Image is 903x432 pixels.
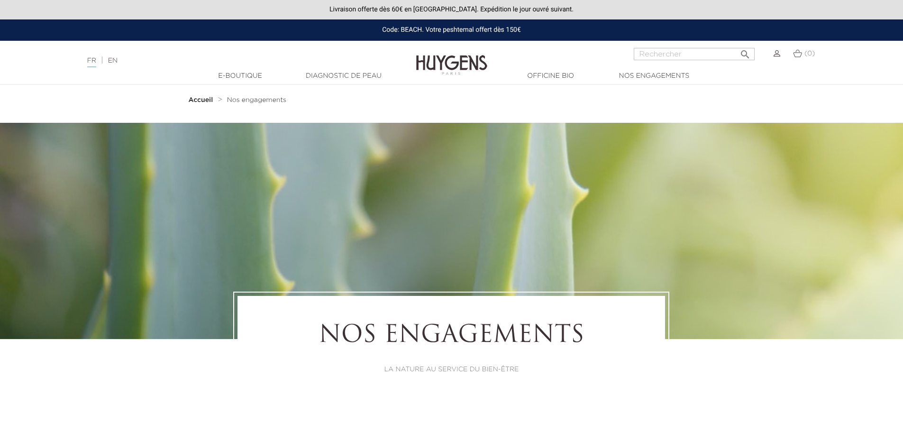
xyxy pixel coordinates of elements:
i:  [739,46,751,57]
a: Accueil [189,96,215,104]
div: | [82,55,369,66]
a: Nos engagements [227,96,286,104]
input: Rechercher [634,48,755,60]
a: Officine Bio [503,71,598,81]
a: Diagnostic de peau [296,71,391,81]
img: Huygens [416,40,487,76]
span: (0) [804,50,815,57]
span: Nos engagements [227,97,286,103]
strong: Accueil [189,97,213,103]
a: FR [87,57,96,67]
h1: NOS ENGAGEMENTS [264,322,639,350]
a: EN [108,57,118,64]
p: LA NATURE AU SERVICE DU BIEN-ÊTRE [264,365,639,375]
a: Nos engagements [607,71,702,81]
button:  [737,45,754,58]
a: E-Boutique [193,71,288,81]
